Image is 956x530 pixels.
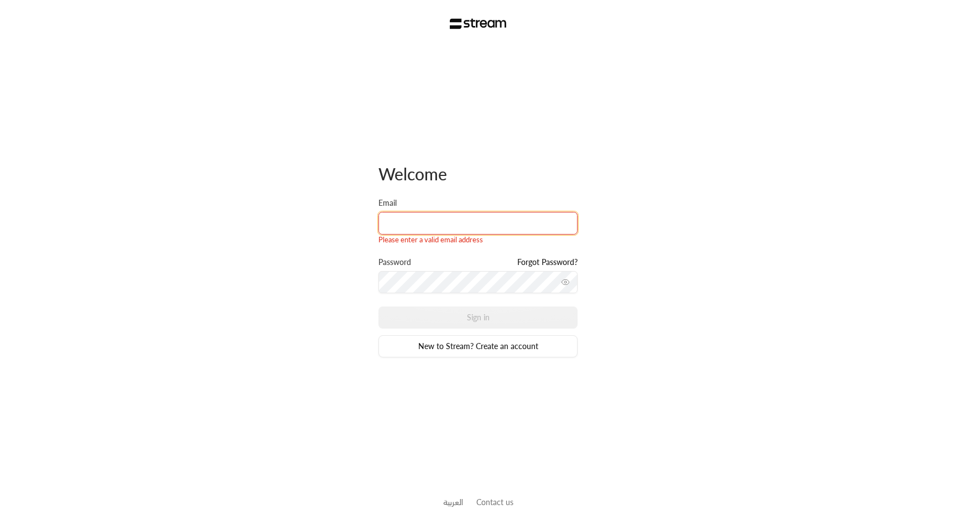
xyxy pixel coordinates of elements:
button: toggle password visibility [557,273,574,291]
div: Please enter a valid email address [378,235,578,246]
label: Password [378,257,411,268]
img: Stream Logo [450,18,507,29]
span: Welcome [378,164,447,184]
a: Forgot Password? [517,257,578,268]
button: Contact us [476,496,513,508]
label: Email [378,198,397,209]
a: Contact us [476,497,513,507]
a: New to Stream? Create an account [378,335,578,357]
a: العربية [443,492,463,512]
